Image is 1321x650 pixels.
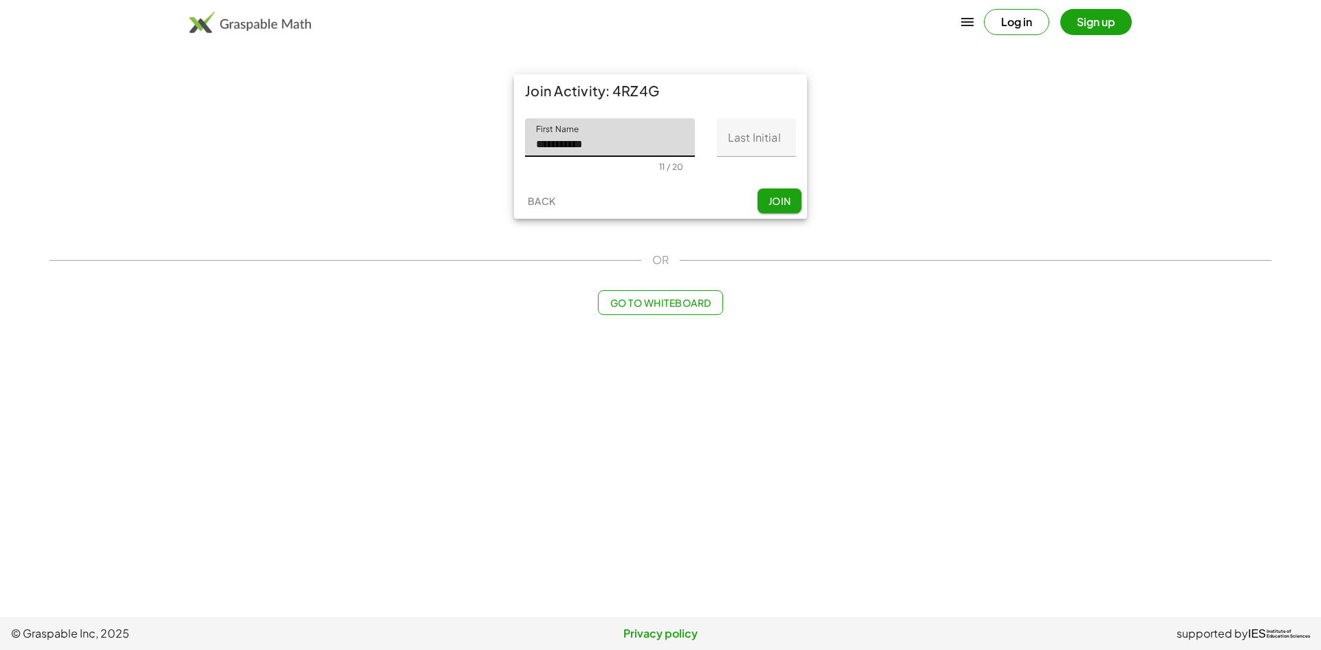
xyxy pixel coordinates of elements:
[519,188,563,213] button: Back
[1267,629,1310,639] span: Institute of Education Sciences
[514,74,807,107] div: Join Activity: 4RZ4G
[1248,627,1266,640] span: IES
[610,296,711,309] span: Go to Whiteboard
[444,625,877,642] a: Privacy policy
[1248,625,1310,642] a: IESInstitute ofEducation Sciences
[984,9,1049,35] button: Log in
[758,188,802,213] button: Join
[11,625,444,642] span: © Graspable Inc, 2025
[527,195,555,207] span: Back
[652,252,669,268] span: OR
[1177,625,1248,642] span: supported by
[659,162,684,172] div: 11 / 20
[768,195,791,207] span: Join
[1060,9,1132,35] button: Sign up
[598,290,722,315] button: Go to Whiteboard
